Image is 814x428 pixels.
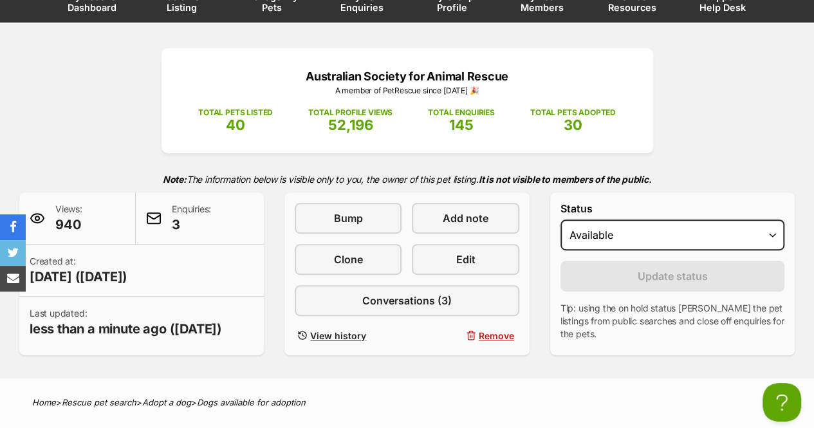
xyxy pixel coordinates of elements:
button: Remove [412,326,519,345]
span: 940 [55,216,82,234]
span: 145 [449,116,474,133]
strong: Note: [163,174,187,185]
span: Edit [456,252,476,267]
a: Edit [412,244,519,275]
iframe: Help Scout Beacon - Open [763,383,801,422]
p: TOTAL ENQUIRIES [428,107,494,118]
p: Last updated: [30,307,222,338]
span: 52,196 [328,116,373,133]
span: Update status [637,268,707,284]
p: TOTAL PETS ADOPTED [530,107,616,118]
span: [DATE] ([DATE]) [30,268,127,286]
p: A member of PetRescue since [DATE] 🎉 [181,85,634,97]
p: Tip: using the on hold status [PERSON_NAME] the pet listings from public searches and close off e... [560,302,784,340]
button: Update status [560,261,784,292]
strong: It is not visible to members of the public. [479,174,652,185]
span: less than a minute ago ([DATE]) [30,320,222,338]
p: The information below is visible only to you, the owner of this pet listing. [19,166,795,192]
span: Conversations (3) [362,293,452,308]
a: Home [32,397,56,407]
a: Clone [295,244,402,275]
p: Australian Society for Animal Rescue [181,68,634,85]
p: TOTAL PROFILE VIEWS [308,107,393,118]
p: TOTAL PETS LISTED [198,107,273,118]
span: Bump [334,210,363,226]
span: 40 [226,116,245,133]
label: Status [560,203,784,214]
a: Rescue pet search [62,397,136,407]
a: View history [295,326,402,345]
a: Bump [295,203,402,234]
span: 3 [172,216,211,234]
a: Dogs available for adoption [197,397,306,407]
span: View history [310,329,366,342]
p: Created at: [30,255,127,286]
span: Clone [334,252,363,267]
p: Views: [55,203,82,234]
a: Adopt a dog [142,397,191,407]
span: Add note [443,210,488,226]
a: Conversations (3) [295,285,519,316]
a: Add note [412,203,519,234]
span: 30 [564,116,582,133]
span: Remove [479,329,514,342]
p: Enquiries: [172,203,211,234]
